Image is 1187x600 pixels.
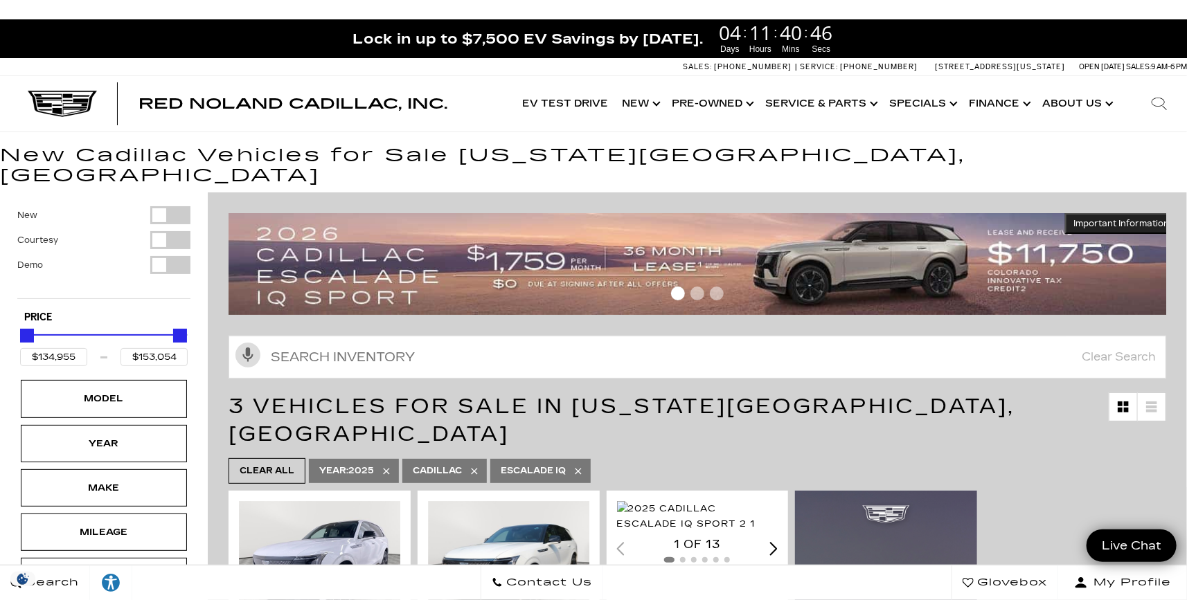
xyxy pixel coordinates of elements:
[21,380,187,417] div: ModelModel
[747,23,774,42] span: 11
[617,537,778,552] div: 1 of 13
[1126,62,1151,71] span: Sales:
[121,348,188,366] input: Maximum
[69,436,139,451] div: Year
[743,22,747,43] span: :
[882,76,962,131] a: Specials
[617,501,780,531] div: 1 / 2
[515,76,615,131] a: EV Test Drive
[24,311,184,324] h5: Price
[319,462,374,480] span: 2025
[800,62,838,71] span: Service:
[69,480,139,496] div: Make
[69,391,139,406] div: Model
[935,62,1065,71] a: [STREET_ADDRESS][US_STATE]
[1058,565,1187,600] button: Open user profile menu
[21,558,187,595] div: EngineEngine
[671,287,685,300] span: Go to slide 1
[665,76,758,131] a: Pre-Owned
[808,23,835,42] span: 46
[778,23,804,42] span: 40
[683,62,712,71] span: Sales:
[962,76,1035,131] a: Finance
[1163,26,1180,43] a: Close
[952,565,1058,600] a: Glovebox
[229,213,1177,315] img: 2509-September-FOM-Escalade-IQ-Lease9
[804,22,808,43] span: :
[778,43,804,55] span: Mins
[1079,62,1125,71] span: Open [DATE]
[758,76,882,131] a: Service & Parts
[69,525,139,540] div: Mileage
[17,258,43,272] label: Demo
[840,62,918,71] span: [PHONE_NUMBER]
[21,425,187,462] div: YearYear
[503,573,592,592] span: Contact Us
[1035,76,1118,131] a: About Us
[20,324,188,366] div: Price
[1151,62,1187,71] span: 9 AM-6 PM
[229,394,1015,446] span: 3 Vehicles for Sale in [US_STATE][GEOGRAPHIC_DATA], [GEOGRAPHIC_DATA]
[710,287,724,300] span: Go to slide 3
[1065,213,1177,234] button: Important Information
[1073,218,1169,229] span: Important Information
[20,329,34,343] div: Minimum Price
[615,76,665,131] a: New
[319,466,348,475] span: Year :
[1087,529,1177,562] a: Live Chat
[7,572,39,586] img: Opt-Out Icon
[1109,393,1137,421] a: Grid View
[7,572,39,586] section: Click to Open Cookie Consent Modal
[17,233,58,247] label: Courtesy
[770,542,778,555] div: Next slide
[139,97,447,111] a: Red Noland Cadillac, Inc.
[1132,76,1187,131] div: Search
[1088,573,1171,592] span: My Profile
[21,513,187,551] div: MileageMileage
[90,572,132,593] div: Explore your accessibility options
[747,43,774,55] span: Hours
[17,208,37,222] label: New
[501,462,566,480] span: ESCALADE IQ
[352,30,703,48] span: Lock in up to $7,500 EV Savings by [DATE].
[974,573,1047,592] span: Glovebox
[795,63,921,71] a: Service: [PHONE_NUMBER]
[808,43,835,55] span: Secs
[20,348,87,366] input: Minimum
[717,23,743,42] span: 04
[229,336,1166,379] input: Search Inventory
[774,22,778,43] span: :
[21,469,187,507] div: MakeMake
[21,573,79,592] span: Search
[617,501,780,531] img: 2025 Cadillac ESCALADE IQ Sport 2 1
[481,565,603,600] a: Contact Us
[683,63,795,71] a: Sales: [PHONE_NUMBER]
[690,287,704,300] span: Go to slide 2
[173,329,187,343] div: Maximum Price
[717,43,743,55] span: Days
[240,462,294,480] span: Clear All
[28,91,97,117] img: Cadillac Dark Logo with Cadillac White Text
[413,462,462,480] span: Cadillac
[17,206,190,298] div: Filter by Vehicle Type
[139,96,447,112] span: Red Noland Cadillac, Inc.
[714,62,792,71] span: [PHONE_NUMBER]
[1095,538,1168,554] span: Live Chat
[235,343,260,367] svg: Click to toggle on voice search
[90,565,132,600] a: Explore your accessibility options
